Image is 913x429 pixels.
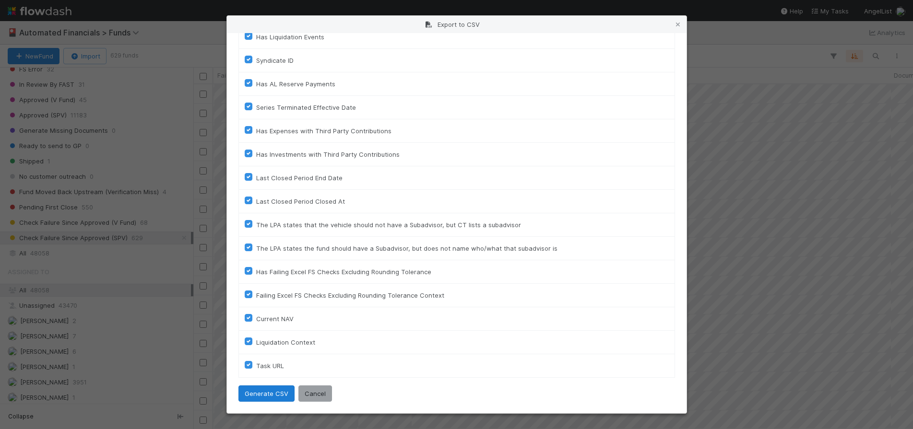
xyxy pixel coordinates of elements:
[298,385,332,402] button: Cancel
[256,266,431,278] label: Has Failing Excel FS Checks Excluding Rounding Tolerance
[256,102,356,113] label: Series Terminated Effective Date
[256,313,294,325] label: Current NAV
[256,31,324,43] label: Has Liquidation Events
[256,55,294,66] label: Syndicate ID
[256,360,284,371] label: Task URL
[256,219,521,231] label: The LPA states that the vehicle should not have a Subadvisor, but CT lists a subadvisor
[256,243,557,254] label: The LPA states the fund should have a Subadvisor, but does not name who/what that subadvisor is
[238,385,295,402] button: Generate CSV
[256,336,315,348] label: Liquidation Context
[256,125,391,137] label: Has Expenses with Third Party Contributions
[256,290,444,301] label: Failing Excel FS Checks Excluding Rounding Tolerance Context
[256,196,345,207] label: Last Closed Period Closed At
[256,78,335,90] label: Has AL Reserve Payments
[227,16,687,33] div: Export to CSV
[256,149,400,160] label: Has Investments with Third Party Contributions
[256,172,343,184] label: Last Closed Period End Date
